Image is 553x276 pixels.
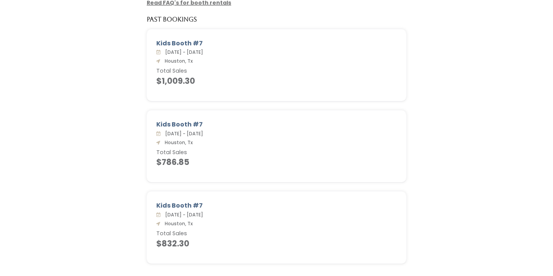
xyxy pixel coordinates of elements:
h6: Total Sales [156,231,397,237]
h4: $832.30 [156,239,397,248]
div: Kids Booth #7 [156,201,397,210]
h5: Past Bookings [147,16,197,23]
span: [DATE] - [DATE] [162,49,203,55]
div: Kids Booth #7 [156,39,397,48]
span: [DATE] - [DATE] [162,211,203,218]
div: Kids Booth #7 [156,120,397,129]
span: Houston, Tx [162,58,193,64]
h4: $786.85 [156,158,397,166]
span: [DATE] - [DATE] [162,130,203,137]
span: Houston, Tx [162,139,193,146]
h4: $1,009.30 [156,76,397,85]
h6: Total Sales [156,150,397,156]
span: Houston, Tx [162,220,193,227]
h6: Total Sales [156,68,397,74]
